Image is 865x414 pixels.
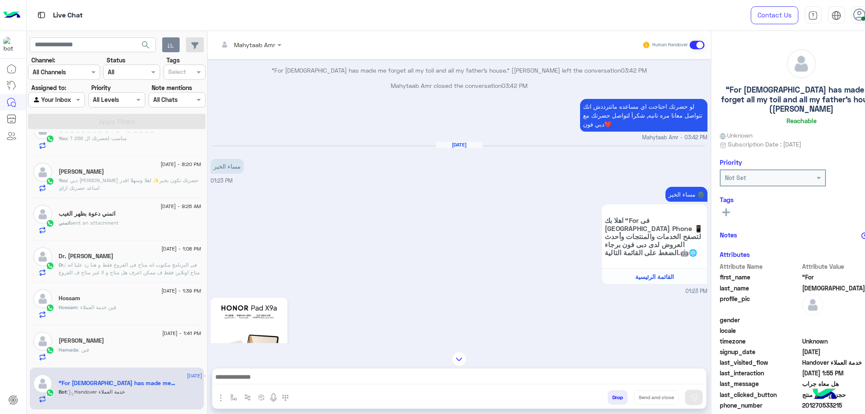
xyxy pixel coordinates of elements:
[635,273,674,280] span: القائمة الرئيسية
[720,347,801,356] span: signup_date
[59,337,104,344] h5: Hamada Almasry
[53,10,83,21] p: Live Chat
[59,262,200,276] span: فى البرنامج مكتوب انه متاح فى الفروع فقط و هنا رد عليا انه متاح اونلاين فقط ف ممكن اعرف هل متاح و...
[211,81,707,90] p: Mahytaab Amr closed the conversation
[831,11,841,20] img: tab
[46,135,54,143] img: WhatsApp
[161,287,201,295] span: [DATE] - 1:39 PM
[67,135,127,141] span: مناسب لحضرتك ال 256 ؟
[786,117,817,124] h6: Reachable
[152,83,192,92] label: Note mentions
[720,369,801,377] span: last_interaction
[59,380,176,387] h5: “For God has made me forget all my toil and all my father’s house.” (Genesi
[720,326,801,335] span: locale
[580,99,707,132] p: 13/11/2024, 3:42 PM
[728,140,801,149] span: Subscription Date : [DATE]
[46,219,54,228] img: WhatsApp
[230,394,237,401] img: select flow
[46,389,54,397] img: WhatsApp
[166,56,180,65] label: Tags
[282,394,289,401] img: make a call
[70,220,118,226] span: sent an attachment
[161,161,201,168] span: [DATE] - 8:20 PM
[211,177,233,184] span: 01:23 PM
[244,394,251,401] img: Trigger scenario
[33,247,52,266] img: defaultAdmin.png
[211,159,244,174] p: 11/8/2025, 1:23 PM
[720,379,801,388] span: last_message
[213,300,285,403] img: 2470665876653988.jpg
[36,10,47,20] img: tab
[46,346,54,355] img: WhatsApp
[720,284,801,293] span: last_name
[642,134,707,142] span: Mahytaab Amr - 03:42 PM
[808,11,818,20] img: tab
[720,262,801,271] span: Attribute Name
[161,203,201,210] span: [DATE] - 9:26 AM
[720,273,801,282] span: first_name
[810,380,840,410] img: hulul-logo.png
[31,83,66,92] label: Assigned to:
[141,40,151,50] span: search
[720,251,750,258] h6: Attributes
[33,163,52,182] img: defaultAdmin.png
[31,56,55,65] label: Channel:
[720,390,801,399] span: last_clicked_button
[3,6,20,24] img: Logo
[67,389,125,395] span: : Handover خدمة العملاء
[59,220,70,226] span: اتمني
[33,289,52,308] img: defaultAdmin.png
[77,304,116,310] span: فين خدمة العملاء
[59,177,67,183] span: You
[78,346,89,353] span: فين
[258,394,265,401] img: create order
[59,210,116,217] h5: اتمني دعوة بظهر الغيب
[46,262,54,270] img: WhatsApp
[59,135,67,141] span: You
[167,67,186,78] div: Select
[805,6,822,24] a: tab
[720,337,801,346] span: timezone
[187,372,226,380] span: [DATE] - 1:55 PM
[608,390,628,405] button: Drop
[46,304,54,312] img: WhatsApp
[685,287,707,296] span: 01:23 PM
[59,262,65,268] span: Dr.
[720,131,753,140] span: Unknown
[211,66,707,75] p: “For [DEMOGRAPHIC_DATA] has made me forget all my toil and all my father’s house.” ([PERSON_NAME]...
[91,83,111,92] label: Priority
[135,37,156,56] button: search
[690,393,698,402] img: send message
[268,393,279,403] img: send voice note
[33,374,52,393] img: defaultAdmin.png
[162,330,201,337] span: [DATE] - 1:41 PM
[605,216,704,256] span: اهلا بك “For فى [GEOGRAPHIC_DATA] Phone 📱 لتصفح الخدمات والمنتجات وأحدث العروض لدى دبى فون برجاء ...
[59,177,198,191] span: دبي فون ماهيتاب عمرو اتمني حضرتك تكون بخير✨ اهلا وسهلا اقدر اساعد حضرتك ازاي
[46,177,54,186] img: WhatsApp
[652,42,688,48] small: Human Handover
[3,37,19,52] img: 1403182699927242
[720,158,742,166] h6: Priority
[107,56,125,65] label: Status
[802,294,823,315] img: defaultAdmin.png
[28,114,206,129] button: Apply Filters
[751,6,798,24] a: Contact Us
[452,352,467,366] img: scroll
[720,231,737,239] h6: Notes
[720,401,801,410] span: phone_number
[787,49,816,78] img: defaultAdmin.png
[226,390,240,404] button: select flow
[621,67,647,74] span: 03:42 PM
[33,332,52,351] img: defaultAdmin.png
[59,168,104,175] h5: Ahmed Ali
[502,82,527,89] span: 03:42 PM
[59,253,113,260] h5: Dr. Mohamed Gohary
[436,142,482,148] h6: [DATE]
[59,389,67,395] span: Bot
[59,346,78,353] span: Hamada
[665,187,707,202] p: 11/8/2025, 1:23 PM
[720,294,801,314] span: profile_pic
[634,390,679,405] button: Send and close
[720,315,801,324] span: gender
[216,393,226,403] img: send attachment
